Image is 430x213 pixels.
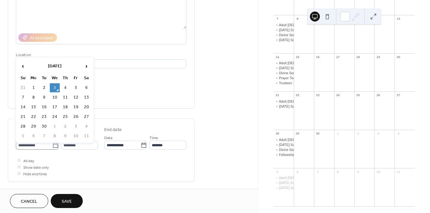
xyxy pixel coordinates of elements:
div: 4 [396,131,401,136]
div: [DATE] School [279,66,301,70]
div: 16 [315,55,320,59]
div: End date [104,127,122,133]
td: 9 [60,132,70,141]
div: 17 [336,55,340,59]
div: 11 [396,170,401,174]
div: Sunday School [273,143,294,147]
th: Mo [29,74,39,83]
div: 8 [295,17,300,21]
div: Sunday School [273,104,294,109]
div: Adult [DEMOGRAPHIC_DATA] Study [279,176,334,180]
div: 19 [376,55,381,59]
div: 7 [275,17,280,21]
td: 15 [29,103,39,112]
td: 29 [29,122,39,131]
td: 14 [18,103,28,112]
div: 15 [295,55,300,59]
div: 9 [356,170,360,174]
div: Divine Service Without Communion [279,71,332,75]
div: 22 [295,93,300,98]
div: Adult [DEMOGRAPHIC_DATA] Study [279,99,334,104]
td: 30 [39,122,49,131]
td: 28 [18,122,28,131]
div: 13 [396,17,401,21]
div: 7 [315,170,320,174]
th: Fr [71,74,81,83]
td: 4 [82,122,91,131]
div: Adult [DEMOGRAPHIC_DATA] Study [279,23,334,27]
td: 5 [71,83,81,92]
td: 2 [60,122,70,131]
td: 3 [50,83,60,92]
span: Cancel [21,198,37,205]
td: 11 [82,132,91,141]
span: › [82,60,91,72]
div: [DATE] School [279,143,301,147]
div: [DATE] School Continental Breakfast [279,186,334,190]
div: 30 [315,131,320,136]
td: 4 [60,83,70,92]
td: 23 [39,112,49,121]
div: 8 [336,170,340,174]
div: Sunday School Continental Breakfast [273,186,294,190]
div: 29 [295,131,300,136]
div: Divine Service [279,33,300,37]
div: 10 [376,170,381,174]
td: 9 [39,93,49,102]
button: Cancel [10,194,48,208]
div: 21 [275,93,280,98]
div: Adult [DEMOGRAPHIC_DATA] Study [279,138,334,142]
div: 28 [275,131,280,136]
th: Su [18,74,28,83]
div: 2 [356,131,360,136]
div: [DATE] School [279,28,301,32]
td: 17 [50,103,60,112]
div: Divine Service Without Communion [273,71,294,75]
td: 24 [50,112,60,121]
div: Adult Bible Study [273,138,294,142]
td: 6 [82,83,91,92]
div: Sunday School [273,181,294,185]
span: All day [23,158,34,164]
div: 5 [275,170,280,174]
div: 14 [275,55,280,59]
th: Tu [39,74,49,83]
td: 21 [18,112,28,121]
td: 5 [18,132,28,141]
div: Divine Service Without Communion [279,148,332,152]
span: ‹ [18,60,28,72]
td: 22 [29,112,39,121]
div: 20 [396,55,401,59]
div: [DATE] School [279,104,301,109]
div: 18 [356,55,360,59]
div: Adult Bible Study [273,23,294,27]
th: We [50,74,60,83]
div: Sunday School [273,28,294,32]
td: 12 [71,93,81,102]
td: 6 [29,132,39,141]
div: 24 [336,93,340,98]
td: 1 [50,122,60,131]
div: 27 [396,93,401,98]
div: 25 [356,93,360,98]
span: Hide end time [23,171,47,177]
td: 7 [39,132,49,141]
td: 13 [82,93,91,102]
td: 26 [71,112,81,121]
div: Location [16,52,185,58]
span: Save [62,198,72,205]
td: 19 [71,103,81,112]
td: 8 [29,93,39,102]
td: 18 [60,103,70,112]
td: 2 [39,83,49,92]
div: Trustees' Meeting [273,81,294,85]
td: 8 [50,132,60,141]
span: Time [149,135,158,141]
div: Adult Bible Study [273,176,294,180]
td: 11 [60,93,70,102]
span: Date [104,135,113,141]
td: 7 [18,93,28,102]
div: 23 [315,93,320,98]
td: 25 [60,112,70,121]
